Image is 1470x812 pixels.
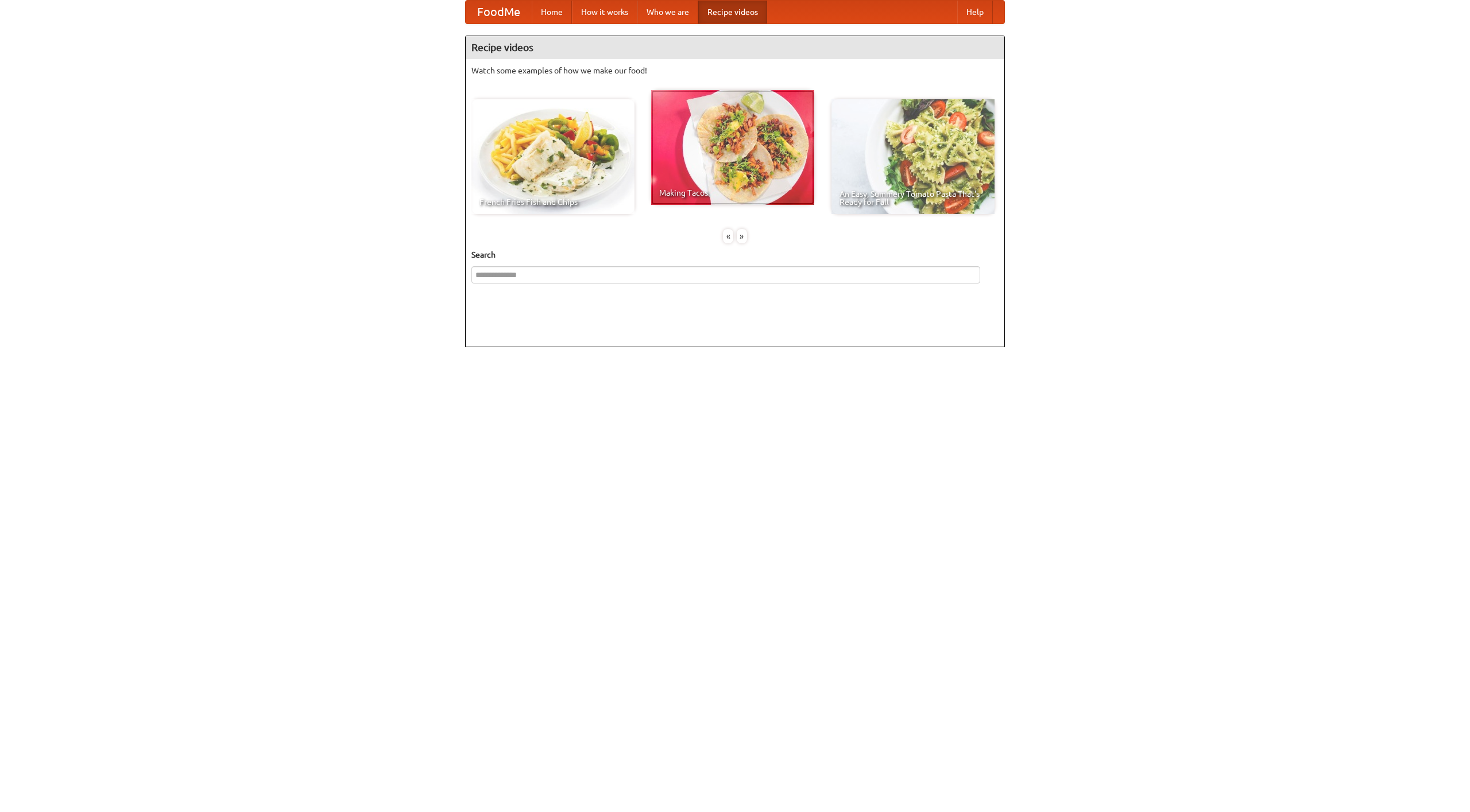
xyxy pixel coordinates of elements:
[698,1,767,24] a: Recipe videos
[651,90,814,205] a: Making Tacos
[466,1,532,24] a: FoodMe
[840,190,987,206] span: An Easy, Summery Tomato Pasta That's Ready for Fall
[471,65,999,76] p: Watch some examples of how we make our food!
[723,229,733,243] div: «
[637,1,698,24] a: Who we are
[466,36,1004,59] h4: Recipe videos
[479,198,626,206] span: French Fries Fish and Chips
[572,1,637,24] a: How it works
[471,249,999,261] h5: Search
[957,1,993,24] a: Help
[737,229,747,243] div: »
[532,1,572,24] a: Home
[659,189,806,197] span: Making Tacos
[471,99,635,214] a: French Fries Fish and Chips
[831,99,995,214] a: An Easy, Summery Tomato Pasta That's Ready for Fall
